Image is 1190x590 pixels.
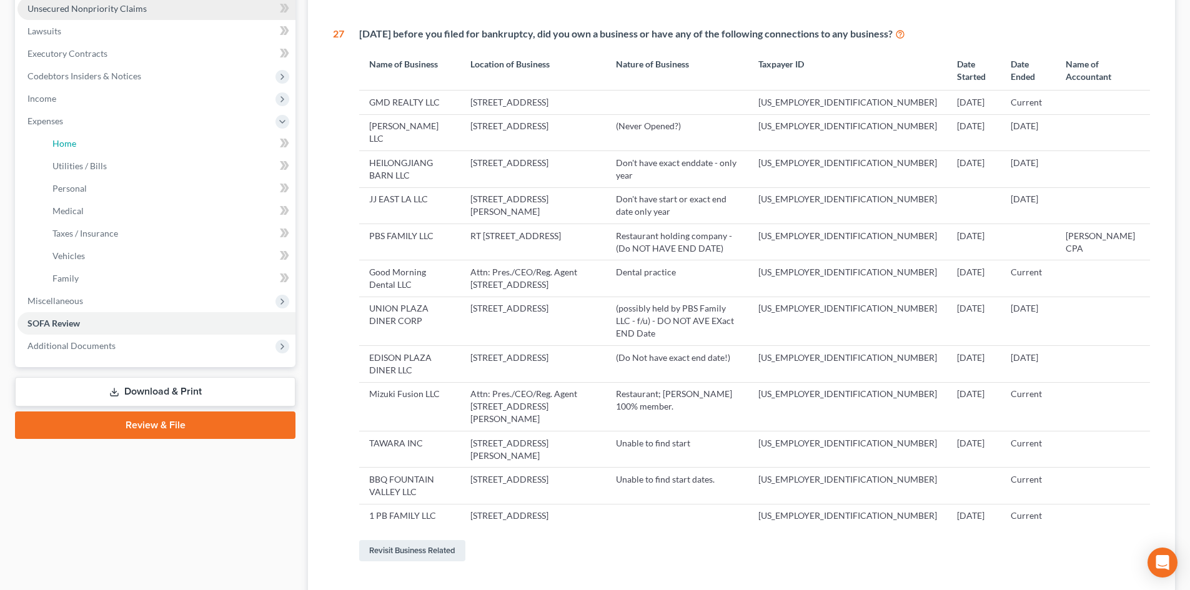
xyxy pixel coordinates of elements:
td: [STREET_ADDRESS] [460,114,605,150]
td: UNION PLAZA DINER CORP [359,297,460,345]
span: Utilities / Bills [52,160,107,171]
td: PBS FAMILY LLC [359,224,460,260]
td: [DATE] [947,151,1001,187]
td: [US_EMPLOYER_IDENTIFICATION_NUMBER] [748,91,947,114]
td: [DATE] [947,224,1001,260]
td: (Never Opened?) [606,114,748,150]
td: Restaurant; [PERSON_NAME] 100% member. [606,382,748,431]
div: Open Intercom Messenger [1148,548,1178,578]
td: [US_EMPLOYER_IDENTIFICATION_NUMBER] [748,114,947,150]
td: [DATE] [947,431,1001,467]
td: [DATE] [947,260,1001,297]
td: (possibly held by PBS Family LLC - f/u) - DO NOT AVE EXact END Date [606,297,748,345]
td: [DATE] [947,382,1001,431]
td: TAWARA INC [359,431,460,467]
a: Medical [42,200,295,222]
a: Utilities / Bills [42,155,295,177]
td: JJ EAST LA LLC [359,187,460,224]
td: Good Morning Dental LLC [359,260,460,297]
span: Codebtors Insiders & Notices [27,71,141,81]
td: [US_EMPLOYER_IDENTIFICATION_NUMBER] [748,346,947,382]
td: [US_EMPLOYER_IDENTIFICATION_NUMBER] [748,431,947,467]
a: Taxes / Insurance [42,222,295,245]
a: Lawsuits [17,20,295,42]
span: Vehicles [52,250,85,261]
span: Additional Documents [27,340,116,351]
td: [US_EMPLOYER_IDENTIFICATION_NUMBER] [748,468,947,504]
td: [DATE] [947,297,1001,345]
a: Personal [42,177,295,200]
td: [US_EMPLOYER_IDENTIFICATION_NUMBER] [748,224,947,260]
td: [US_EMPLOYER_IDENTIFICATION_NUMBER] [748,187,947,224]
th: Name of Accountant [1056,51,1150,90]
td: [DATE] [947,114,1001,150]
td: [DATE] [947,346,1001,382]
span: Unsecured Nonpriority Claims [27,3,147,14]
td: [DATE] [947,504,1001,528]
span: Lawsuits [27,26,61,36]
td: [DATE] [1001,114,1056,150]
a: Review & File [15,411,295,439]
td: Mizuki Fusion LLC [359,382,460,431]
td: [STREET_ADDRESS] [460,151,605,187]
span: Miscellaneous [27,295,83,306]
td: [DATE] [1001,346,1056,382]
a: Family [42,267,295,290]
td: Don't have exact enddate - only year [606,151,748,187]
span: Executory Contracts [27,48,107,59]
span: SOFA Review [27,318,80,328]
td: RT [STREET_ADDRESS] [460,224,605,260]
td: Don't have start or exact end date only year [606,187,748,224]
td: Dental practice [606,260,748,297]
td: Current [1001,382,1056,431]
td: [DATE] [1001,187,1056,224]
td: GMD REALTY LLC [359,91,460,114]
a: SOFA Review [17,312,295,335]
a: Executory Contracts [17,42,295,65]
td: EDISON PLAZA DINER LLC [359,346,460,382]
span: Medical [52,205,84,216]
td: [DATE] [1001,297,1056,345]
td: [US_EMPLOYER_IDENTIFICATION_NUMBER] [748,382,947,431]
td: Unable to find start [606,431,748,467]
td: [US_EMPLOYER_IDENTIFICATION_NUMBER] [748,297,947,345]
span: Income [27,93,56,104]
td: Current [1001,431,1056,467]
td: Attn: Pres./CEO/Reg. Agent [STREET_ADDRESS][PERSON_NAME] [460,382,605,431]
td: Current [1001,91,1056,114]
th: Taxpayer ID [748,51,947,90]
th: Location of Business [460,51,605,90]
th: Date Started [947,51,1001,90]
td: [PERSON_NAME] CPA [1056,224,1150,260]
span: Home [52,138,76,149]
td: [STREET_ADDRESS] [460,297,605,345]
td: [DATE] [947,91,1001,114]
td: [STREET_ADDRESS] [460,91,605,114]
a: Revisit Business Related [359,540,465,561]
td: [STREET_ADDRESS] [460,346,605,382]
a: Download & Print [15,377,295,406]
td: Unable to find start dates. [606,468,748,504]
a: Home [42,132,295,155]
th: Date Ended [1001,51,1056,90]
td: Current [1001,260,1056,297]
td: Attn: Pres./CEO/Reg. Agent [STREET_ADDRESS] [460,260,605,297]
td: BBQ FOUNTAIN VALLEY LLC [359,468,460,504]
th: Name of Business [359,51,460,90]
td: [US_EMPLOYER_IDENTIFICATION_NUMBER] [748,151,947,187]
span: Personal [52,183,87,194]
td: [STREET_ADDRESS][PERSON_NAME] [460,431,605,467]
td: [PERSON_NAME] LLC [359,114,460,150]
div: [DATE] before you filed for bankruptcy, did you own a business or have any of the following conne... [359,27,1150,41]
td: Current [1001,504,1056,528]
td: [STREET_ADDRESS] [460,504,605,528]
a: Vehicles [42,245,295,267]
td: [STREET_ADDRESS][PERSON_NAME] [460,187,605,224]
td: (Do Not have exact end date!) [606,346,748,382]
td: [DATE] [1001,151,1056,187]
td: HEILONGJIANG BARN LLC [359,151,460,187]
td: 1 PB FAMILY LLC [359,504,460,528]
td: Current [1001,468,1056,504]
td: [US_EMPLOYER_IDENTIFICATION_NUMBER] [748,260,947,297]
td: [US_EMPLOYER_IDENTIFICATION_NUMBER] [748,504,947,528]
